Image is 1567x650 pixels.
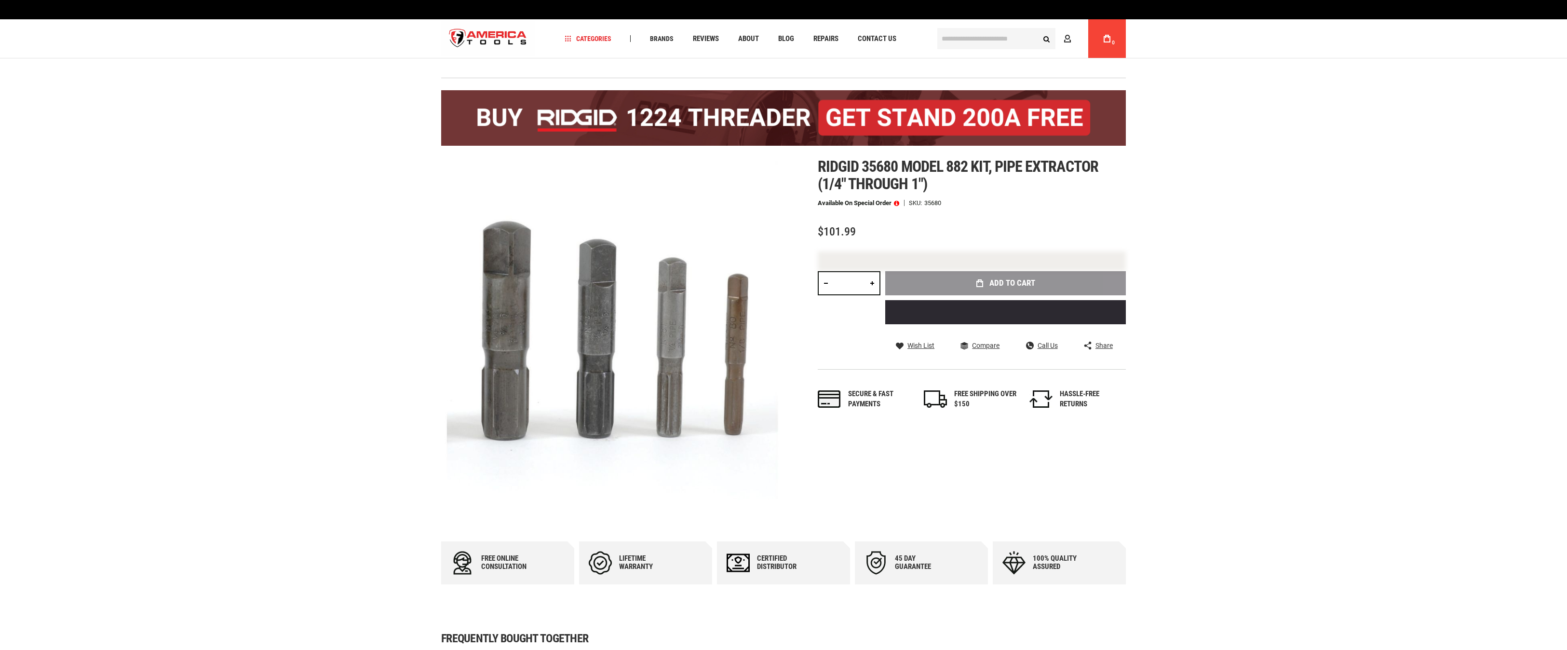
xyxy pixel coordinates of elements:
[757,554,815,571] div: Certified Distributor
[481,554,539,571] div: Free online consultation
[561,32,616,45] a: Categories
[441,633,1126,644] h1: Frequently bought together
[1033,554,1091,571] div: 100% quality assured
[619,554,677,571] div: Lifetime warranty
[1112,40,1115,45] span: 0
[689,32,723,45] a: Reviews
[848,389,911,410] div: Secure & fast payments
[441,90,1126,146] img: BOGO: Buy the RIDGID® 1224 Threader (26092), get the 92467 200A Stand FREE!
[1098,19,1116,58] a: 0
[774,32,798,45] a: Blog
[818,390,841,408] img: payments
[853,32,901,45] a: Contact Us
[896,341,934,350] a: Wish List
[1029,390,1053,408] img: returns
[954,389,1017,410] div: FREE SHIPPING OVER $150
[1060,389,1122,410] div: HASSLE-FREE RETURNS
[693,35,719,42] span: Reviews
[960,341,1000,350] a: Compare
[565,35,611,42] span: Categories
[441,158,783,500] img: main product photo
[924,390,947,408] img: shipping
[818,157,1098,193] span: Ridgid 35680 model 882 kit, pipe extractor (1/4" through 1")
[1038,342,1058,349] span: Call Us
[650,35,674,42] span: Brands
[778,35,794,42] span: Blog
[809,32,843,45] a: Repairs
[646,32,678,45] a: Brands
[813,35,838,42] span: Repairs
[818,200,899,207] p: Available on Special Order
[924,200,941,206] div: 35680
[895,554,953,571] div: 45 day Guarantee
[441,21,535,57] a: store logo
[972,342,1000,349] span: Compare
[1037,29,1055,48] button: Search
[858,35,896,42] span: Contact Us
[909,200,924,206] strong: SKU
[1026,341,1058,350] a: Call Us
[441,21,535,57] img: America Tools
[738,35,759,42] span: About
[818,225,856,238] span: $101.99
[907,342,934,349] span: Wish List
[1095,342,1113,349] span: Share
[734,32,763,45] a: About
